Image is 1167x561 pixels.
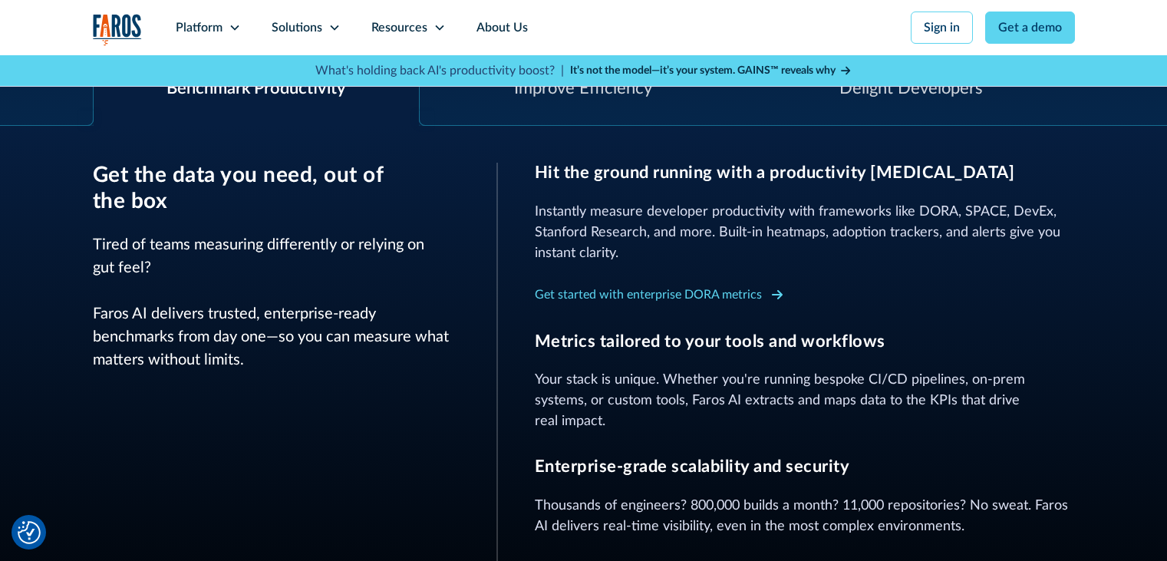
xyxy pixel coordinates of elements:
p: Instantly measure developer productivity with frameworks like DORA, SPACE, DevEx, Stanford Resear... [535,202,1075,264]
div: Benchmark Productivity [166,76,345,101]
h3: Get the data you need, out of the box [93,163,460,214]
a: Sign in [911,12,973,44]
p: Your stack is unique. Whether you're running bespoke CI/CD pipelines, on-prem systems, or custom ... [535,370,1075,432]
p: Tired of teams measuring differently or relying on gut feel? Faros AI delivers trusted, enterpris... [93,233,460,371]
a: Get started with enterprise DORA metrics [535,282,783,307]
h3: Hit the ground running with a productivity [MEDICAL_DATA] [535,163,1075,183]
img: Revisit consent button [18,521,41,544]
strong: It’s not the model—it’s your system. GAINS™ reveals why [570,65,836,76]
a: It’s not the model—it’s your system. GAINS™ reveals why [570,63,852,79]
div: Resources [371,18,427,37]
h3: Enterprise-grade scalability and security [535,457,1075,477]
img: Logo of the analytics and reporting company Faros. [93,14,142,45]
div: Delight Developers [839,76,983,101]
button: Cookie Settings [18,521,41,544]
div: Platform [176,18,223,37]
div: Get started with enterprise DORA metrics [535,285,762,304]
div: Solutions [272,18,322,37]
p: Thousands of engineers? 800,000 builds a month? 11,000 repositories? No sweat. Faros AI delivers ... [535,496,1075,537]
a: home [93,14,142,45]
p: What's holding back AI's productivity boost? | [315,61,564,80]
a: Get a demo [985,12,1075,44]
h3: Metrics tailored to your tools and workflows [535,332,1075,351]
div: Improve Efficiency [514,76,652,101]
